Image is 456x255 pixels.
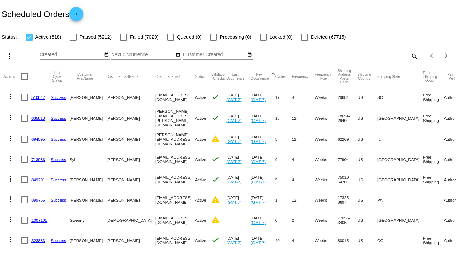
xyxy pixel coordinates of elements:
mat-cell: [PERSON_NAME] [70,87,106,107]
mat-cell: Weeks [315,149,337,169]
span: Status: [2,34,17,40]
h2: Scheduled Orders [2,7,83,21]
a: (GMT-7) [251,118,266,123]
mat-icon: date_range [104,52,109,58]
mat-cell: [DATE] [226,129,251,149]
mat-cell: [PERSON_NAME] [70,230,106,250]
mat-cell: CO [377,230,423,250]
mat-cell: Weeks [315,129,337,149]
mat-cell: [PERSON_NAME] [70,107,106,129]
mat-icon: add [72,12,80,20]
span: Failed (7020) [130,33,159,41]
button: Next page [439,49,453,63]
mat-cell: 1 [275,190,292,210]
mat-icon: check [211,93,220,101]
mat-cell: [EMAIL_ADDRESS][DOMAIN_NAME] [155,87,195,107]
mat-cell: [PERSON_NAME][EMAIL_ADDRESS][DOMAIN_NAME] [155,129,195,149]
a: (GMT-7) [251,97,266,102]
mat-cell: US [357,107,377,129]
a: (GMT-7) [226,240,241,245]
mat-cell: US [357,230,377,250]
mat-cell: US [357,129,377,149]
span: Deleted (67715) [311,33,346,41]
a: (GMT-7) [251,200,266,204]
mat-cell: 12 [292,107,315,129]
mat-cell: [GEOGRAPHIC_DATA] [377,210,423,230]
a: (GMT-7) [226,159,241,164]
mat-icon: check [211,114,220,122]
button: Change sorting for ShippingState [377,74,400,79]
a: Success [51,137,66,141]
a: 635813 [31,116,45,121]
a: (GMT-7) [226,180,241,184]
button: Change sorting for FrequencyType [315,73,331,80]
span: Active [195,218,206,223]
a: (GMT-7) [251,139,266,144]
mat-cell: [DATE] [251,230,275,250]
mat-cell: Free Shipping [423,107,444,129]
span: Active [195,177,206,182]
input: Next Occurrence [111,52,174,58]
mat-icon: more_vert [6,134,15,143]
mat-icon: more_vert [6,154,15,163]
mat-cell: 2 [292,210,315,230]
mat-cell: [DATE] [251,210,275,230]
mat-icon: check [211,175,220,183]
a: (GMT-7) [251,240,266,245]
mat-cell: 12 [292,129,315,149]
mat-icon: more_vert [6,235,15,244]
span: Active [195,116,206,121]
mat-icon: warning [211,134,220,143]
a: (GMT-7) [251,159,266,164]
mat-cell: Weeks [315,87,337,107]
mat-cell: 16 [275,107,292,129]
button: Change sorting for NextOccurrenceUtc [251,73,269,80]
mat-cell: [DATE] [251,190,275,210]
mat-icon: date_range [176,52,180,58]
mat-cell: Free Shipping [423,149,444,169]
mat-cell: Free Shipping [423,87,444,107]
span: Active [195,95,206,100]
a: 323883 [31,238,45,243]
mat-cell: IL [377,129,423,149]
span: Active [195,198,206,202]
mat-cell: [PERSON_NAME] [106,190,155,210]
mat-cell: 80015 [337,230,357,250]
mat-cell: [EMAIL_ADDRESS][DOMAIN_NAME] [155,169,195,190]
mat-cell: US [357,87,377,107]
mat-cell: Syl [70,149,106,169]
mat-icon: check [211,155,220,163]
mat-icon: warning [211,216,220,224]
button: Change sorting for CustomerLastName [106,74,138,79]
a: 1007105 [31,218,47,223]
a: Success [51,238,66,243]
a: Success [51,177,66,182]
mat-cell: [PERSON_NAME] [106,230,155,250]
span: Locked (0) [270,33,293,41]
a: 899756 [31,198,45,202]
span: Paused (5212) [79,33,112,41]
a: Success [51,95,66,100]
mat-cell: 40 [275,230,292,250]
a: 510847 [31,95,45,100]
mat-cell: [PERSON_NAME] [70,129,106,149]
mat-cell: 75010-6470 [337,169,357,190]
button: Previous page [425,49,439,63]
mat-cell: [DATE] [226,190,251,210]
mat-cell: 77904 [337,149,357,169]
button: Change sorting for PreferredShippingOption [423,71,438,82]
mat-cell: 77055-3405 [337,210,357,230]
mat-cell: US [357,210,377,230]
mat-cell: Weeks [315,210,337,230]
span: Active [195,157,206,162]
mat-cell: 62269 [337,129,357,149]
mat-cell: [DATE] [226,107,251,129]
mat-cell: [PERSON_NAME] [106,169,155,190]
mat-cell: 4 [292,230,315,250]
mat-cell: [DATE] [251,129,275,149]
mat-cell: [DATE] [251,149,275,169]
mat-cell: [DATE] [226,149,251,169]
mat-cell: [DATE] [226,230,251,250]
a: (GMT-7) [226,97,241,102]
mat-cell: Free Shipping [423,230,444,250]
